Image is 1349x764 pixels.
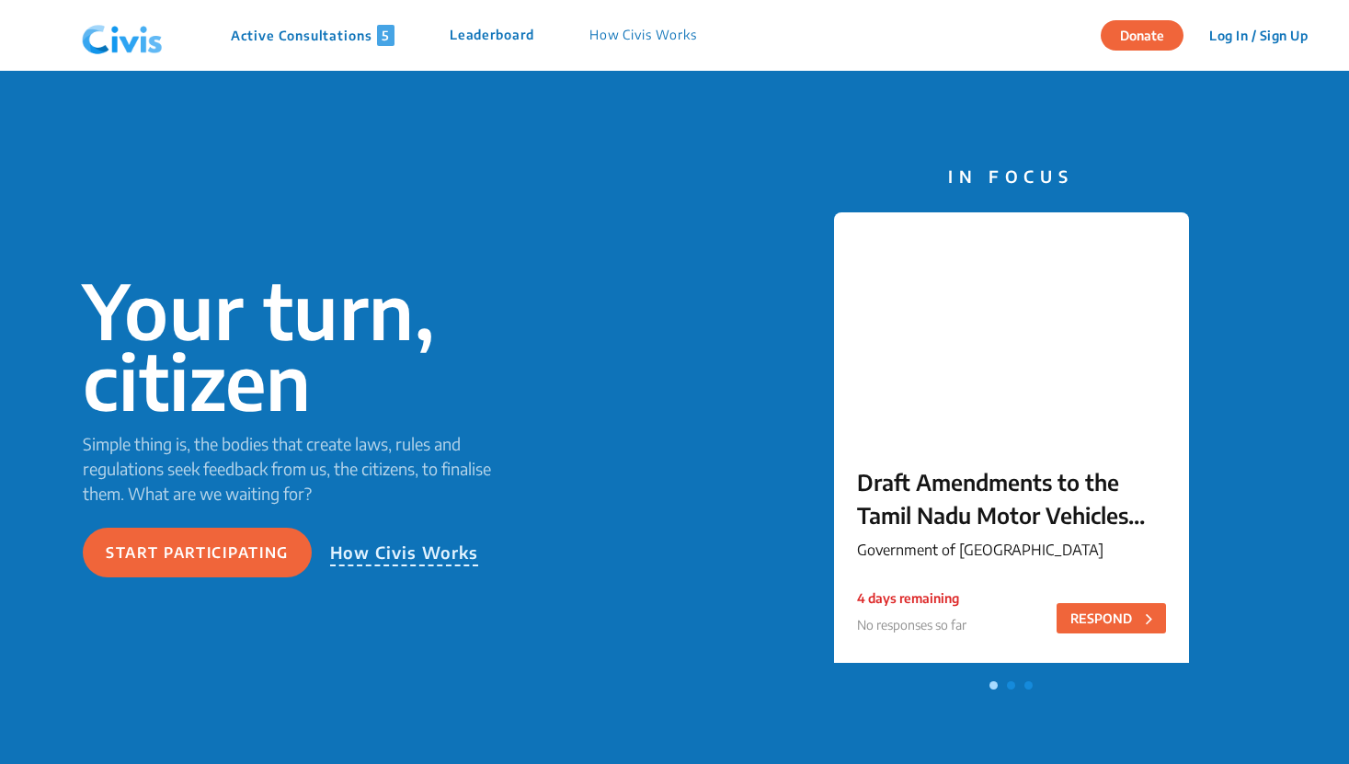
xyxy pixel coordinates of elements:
p: IN FOCUS [834,164,1189,188]
p: Government of [GEOGRAPHIC_DATA] [857,539,1166,561]
a: Donate [1101,25,1197,43]
a: Draft Amendments to the Tamil Nadu Motor Vehicles Rules, 1989Government of [GEOGRAPHIC_DATA]4 day... [834,212,1189,672]
p: Simple thing is, the bodies that create laws, rules and regulations seek feedback from us, the ci... [83,431,497,506]
p: Leaderboard [450,25,534,46]
p: 4 days remaining [857,588,966,608]
button: Log In / Sign Up [1197,21,1320,50]
button: RESPOND [1057,603,1166,633]
p: How Civis Works [589,25,697,46]
span: No responses so far [857,617,966,633]
span: 5 [377,25,394,46]
button: Donate [1101,20,1183,51]
p: How Civis Works [330,540,479,566]
p: Your turn, citizen [83,275,497,416]
p: Draft Amendments to the Tamil Nadu Motor Vehicles Rules, 1989 [857,465,1166,531]
img: navlogo.png [74,8,170,63]
p: Active Consultations [231,25,394,46]
button: Start participating [83,528,312,577]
